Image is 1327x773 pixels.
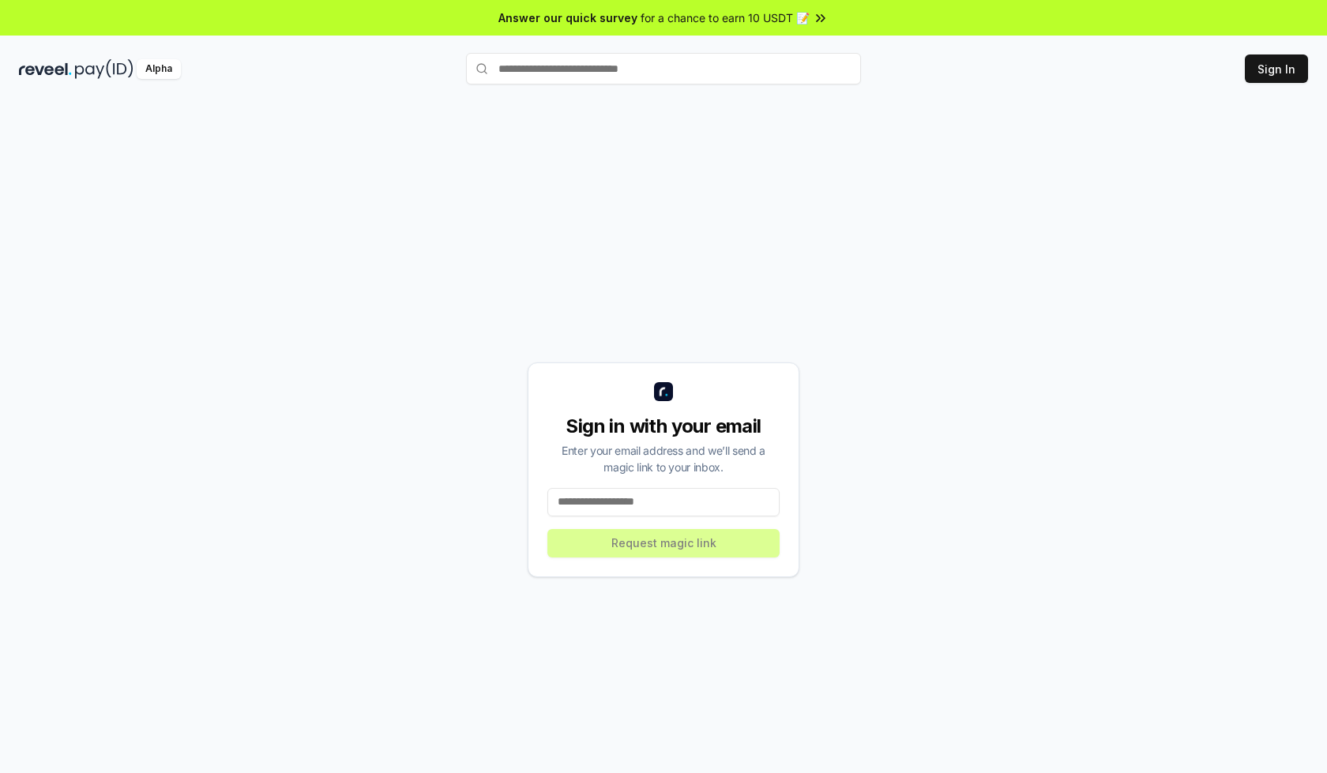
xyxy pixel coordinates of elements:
[1245,54,1308,83] button: Sign In
[498,9,637,26] span: Answer our quick survey
[547,414,780,439] div: Sign in with your email
[654,382,673,401] img: logo_small
[641,9,810,26] span: for a chance to earn 10 USDT 📝
[137,59,181,79] div: Alpha
[547,442,780,475] div: Enter your email address and we’ll send a magic link to your inbox.
[19,59,72,79] img: reveel_dark
[75,59,133,79] img: pay_id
